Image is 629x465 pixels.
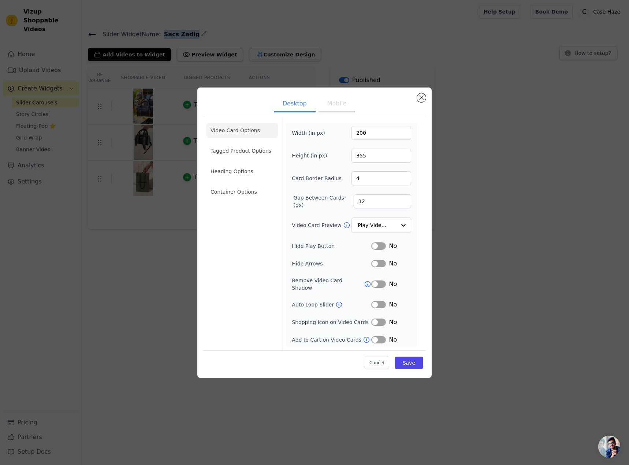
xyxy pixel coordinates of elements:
[206,144,278,158] li: Tagged Product Options
[292,175,342,182] label: Card Border Radius
[292,242,371,250] label: Hide Play Button
[274,96,316,112] button: Desktop
[292,336,363,343] label: Add to Cart on Video Cards
[293,194,354,209] label: Gap Between Cards (px)
[206,185,278,199] li: Container Options
[389,259,397,268] span: No
[206,123,278,138] li: Video Card Options
[292,260,371,267] label: Hide Arrows
[292,277,364,291] label: Remove Video Card Shadow
[389,300,397,309] span: No
[598,436,620,458] div: Ouvrir le chat
[395,357,423,369] button: Save
[389,242,397,250] span: No
[292,319,371,326] label: Shopping Icon on Video Cards
[365,357,389,369] button: Cancel
[292,129,332,137] label: Width (in px)
[389,335,397,344] span: No
[319,96,355,112] button: Mobile
[292,222,343,229] label: Video Card Preview
[389,280,397,289] span: No
[292,152,332,159] label: Height (in px)
[206,164,278,179] li: Heading Options
[292,301,335,308] label: Auto Loop Slider
[389,318,397,327] span: No
[417,93,426,102] button: Close modal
